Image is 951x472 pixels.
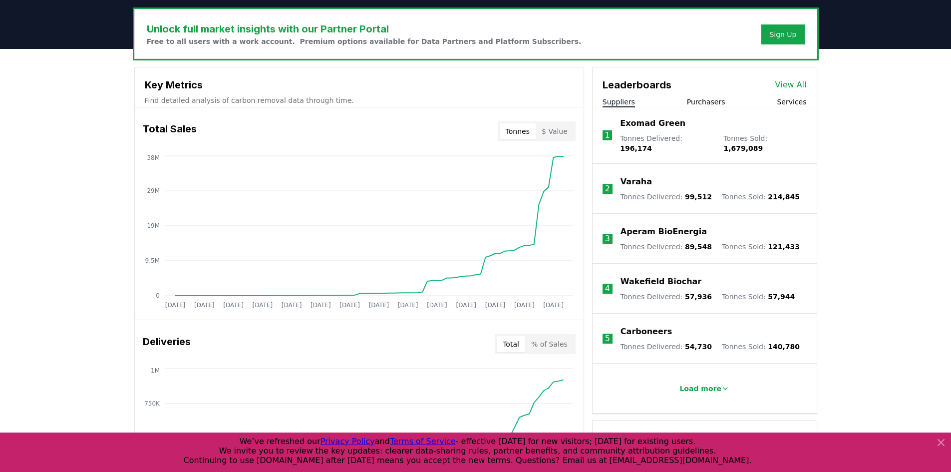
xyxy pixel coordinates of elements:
[605,129,610,141] p: 1
[723,133,806,153] p: Tonnes Sold :
[500,123,536,139] button: Tonnes
[723,144,763,152] span: 1,679,089
[339,302,360,309] tspan: [DATE]
[397,302,418,309] tspan: [DATE]
[151,367,160,374] tspan: 1M
[768,193,800,201] span: 214,845
[165,302,185,309] tspan: [DATE]
[621,276,701,288] a: Wakefield Biochar
[143,334,191,354] h3: Deliveries
[603,97,635,107] button: Suppliers
[145,95,574,105] p: Find detailed analysis of carbon removal data through time.
[620,144,652,152] span: 196,174
[621,192,712,202] p: Tonnes Delivered :
[687,97,725,107] button: Purchasers
[605,333,610,345] p: 5
[223,302,244,309] tspan: [DATE]
[679,384,721,394] p: Load more
[685,243,712,251] span: 89,548
[671,379,737,399] button: Load more
[427,302,447,309] tspan: [DATE]
[194,302,214,309] tspan: [DATE]
[620,117,685,129] a: Exomad Green
[620,133,713,153] p: Tonnes Delivered :
[281,302,302,309] tspan: [DATE]
[605,183,610,195] p: 2
[768,343,800,351] span: 140,780
[603,77,671,92] h3: Leaderboards
[605,283,610,295] p: 4
[621,342,712,352] p: Tonnes Delivered :
[144,400,160,407] tspan: 750K
[145,77,574,92] h3: Key Metrics
[525,336,574,352] button: % of Sales
[147,21,582,36] h3: Unlock full market insights with our Partner Portal
[768,293,795,301] span: 57,944
[621,292,712,302] p: Tonnes Delivered :
[156,292,160,299] tspan: 0
[621,226,707,238] a: Aperam BioEnergia
[147,222,160,229] tspan: 19M
[145,257,159,264] tspan: 9.5M
[768,243,800,251] span: 121,433
[722,192,800,202] p: Tonnes Sold :
[722,292,795,302] p: Tonnes Sold :
[685,293,712,301] span: 57,936
[536,123,574,139] button: $ Value
[514,302,535,309] tspan: [DATE]
[605,233,610,245] p: 3
[685,343,712,351] span: 54,730
[621,176,652,188] a: Varaha
[775,79,807,91] a: View All
[761,24,804,44] button: Sign Up
[497,336,525,352] button: Total
[143,121,197,141] h3: Total Sales
[722,342,800,352] p: Tonnes Sold :
[777,97,806,107] button: Services
[621,242,712,252] p: Tonnes Delivered :
[722,242,800,252] p: Tonnes Sold :
[311,302,331,309] tspan: [DATE]
[543,302,564,309] tspan: [DATE]
[769,29,796,39] a: Sign Up
[252,302,273,309] tspan: [DATE]
[485,302,505,309] tspan: [DATE]
[147,154,160,161] tspan: 38M
[147,187,160,194] tspan: 29M
[368,302,389,309] tspan: [DATE]
[685,193,712,201] span: 99,512
[621,326,672,338] a: Carboneers
[147,36,582,46] p: Free to all users with a work account. Premium options available for Data Partners and Platform S...
[456,302,476,309] tspan: [DATE]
